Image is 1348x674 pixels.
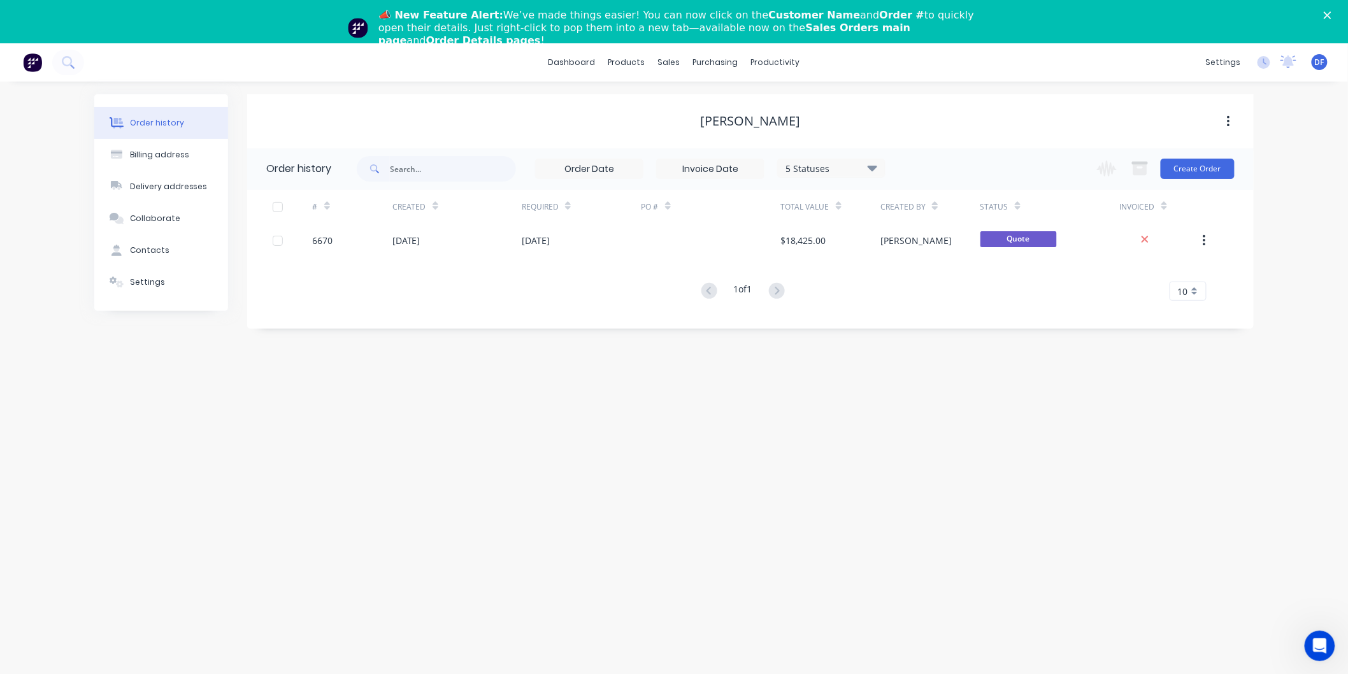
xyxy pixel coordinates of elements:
[313,234,333,247] div: 6670
[378,22,910,47] b: Sales Orders main page
[542,53,602,72] a: dashboard
[980,201,1008,213] div: Status
[642,190,781,225] div: PO #
[130,245,169,256] div: Contacts
[768,9,860,21] b: Customer Name
[392,234,420,247] div: [DATE]
[1178,285,1188,298] span: 10
[94,139,228,171] button: Billing address
[23,53,42,72] img: Factory
[778,161,885,175] div: 5 Statuses
[130,181,208,192] div: Delivery addresses
[313,201,318,213] div: #
[94,266,228,298] button: Settings
[392,201,426,213] div: Created
[130,149,189,161] div: Billing address
[734,282,752,301] div: 1 of 1
[781,190,880,225] div: Total Value
[522,190,642,225] div: Required
[313,190,392,225] div: #
[522,234,550,247] div: [DATE]
[390,156,516,182] input: Search...
[130,276,165,288] div: Settings
[980,190,1120,225] div: Status
[130,213,180,224] div: Collaborate
[94,203,228,234] button: Collaborate
[980,231,1057,247] span: Quote
[94,171,228,203] button: Delivery addresses
[781,234,826,247] div: $18,425.00
[522,201,559,213] div: Required
[1305,631,1335,661] iframe: Intercom live chat
[642,201,659,213] div: PO #
[880,9,925,21] b: Order #
[745,53,807,72] div: productivity
[880,190,980,225] div: Created By
[1120,190,1200,225] div: Invoiced
[701,113,801,129] div: [PERSON_NAME]
[652,53,687,72] div: sales
[880,234,952,247] div: [PERSON_NAME]
[1324,11,1337,19] div: Close
[1161,159,1235,179] button: Create Order
[426,34,541,47] b: Order Details pages
[378,9,980,47] div: We’ve made things easier! You can now click on the and to quickly open their details. Just right-...
[781,201,829,213] div: Total Value
[602,53,652,72] div: products
[94,107,228,139] button: Order history
[657,159,764,178] input: Invoice Date
[1315,57,1324,68] span: DF
[348,18,368,38] img: Profile image for Team
[687,53,745,72] div: purchasing
[392,190,522,225] div: Created
[1120,201,1155,213] div: Invoiced
[266,161,331,176] div: Order history
[94,234,228,266] button: Contacts
[130,117,184,129] div: Order history
[378,9,503,21] b: 📣 New Feature Alert:
[880,201,926,213] div: Created By
[1200,53,1247,72] div: settings
[536,159,643,178] input: Order Date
